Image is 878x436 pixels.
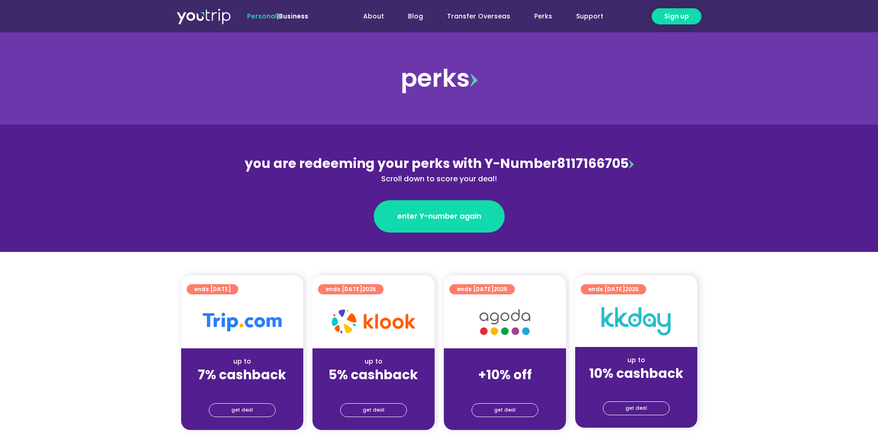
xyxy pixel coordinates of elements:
[396,8,435,25] a: Blog
[583,355,690,365] div: up to
[625,402,647,415] span: get deal
[478,366,532,384] strong: +10% off
[625,285,639,293] span: 2025
[589,364,684,382] strong: 10% cashback
[496,357,513,366] span: up to
[247,12,277,21] span: Personal
[494,404,516,417] span: get deal
[494,285,507,293] span: 2025
[189,383,296,393] div: (for stays only)
[652,8,701,24] a: Sign up
[320,383,427,393] div: (for stays only)
[588,284,639,294] span: ends [DATE]
[318,284,383,294] a: ends [DATE]2025
[451,383,559,393] div: (for stays only)
[209,403,276,417] a: get deal
[247,12,308,21] span: |
[581,284,646,294] a: ends [DATE]2025
[239,154,639,185] div: 8117166705
[320,357,427,366] div: up to
[374,200,505,233] a: enter Y-number again
[194,284,231,294] span: ends [DATE]
[325,284,376,294] span: ends [DATE]
[522,8,564,25] a: Perks
[189,357,296,366] div: up to
[340,403,407,417] a: get deal
[449,284,515,294] a: ends [DATE]2025
[664,12,689,21] span: Sign up
[351,8,396,25] a: About
[583,382,690,392] div: (for stays only)
[457,284,507,294] span: ends [DATE]
[329,366,418,384] strong: 5% cashback
[279,12,308,21] a: Business
[363,404,384,417] span: get deal
[435,8,522,25] a: Transfer Overseas
[564,8,615,25] a: Support
[471,403,538,417] a: get deal
[245,155,557,173] span: you are redeeming your perks with Y-Number
[187,284,238,294] a: ends [DATE]
[603,401,670,415] a: get deal
[362,285,376,293] span: 2025
[239,173,639,185] div: Scroll down to score your deal!
[397,211,481,222] span: enter Y-number again
[198,366,286,384] strong: 7% cashback
[333,8,615,25] nav: Menu
[231,404,253,417] span: get deal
